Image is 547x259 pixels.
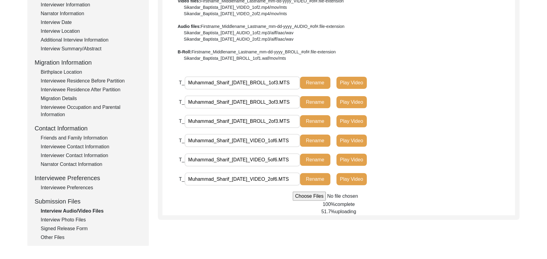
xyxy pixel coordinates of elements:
button: Rename [300,115,330,127]
div: Interviewee Preferences [35,173,142,183]
div: Interviewee Occupation and Parental Information [41,104,142,118]
b: Audio files: [178,24,201,29]
button: Rename [300,154,330,166]
div: Interview Audio/Video Files [41,207,142,215]
div: Interview Summary/Abstract [41,45,142,52]
div: Interviewee Residence After Partition [41,86,142,93]
span: T_ [179,99,185,105]
div: Narrator Contact Information [41,161,142,168]
b: B-Roll: [178,49,192,54]
div: Migration Information [35,58,142,67]
div: Interview Photo Files [41,216,142,224]
button: Play Video [337,173,367,185]
span: T_ [179,119,185,124]
div: Signed Release Form [41,225,142,232]
div: Interviewer Contact Information [41,152,142,159]
span: T_ [179,177,185,182]
button: Play Video [337,154,367,166]
button: Rename [300,135,330,147]
div: Narrator Information [41,10,142,17]
button: Rename [300,173,330,185]
div: Contact Information [35,124,142,133]
div: Interviewee Residence Before Partition [41,77,142,85]
span: 51.7% [321,209,335,214]
div: Interview Location [41,28,142,35]
span: T_ [179,157,185,162]
span: uploading [335,209,356,214]
button: Rename [300,96,330,108]
div: Interviewer Information [41,1,142,8]
div: Birthplace Location [41,69,142,76]
span: complete [335,202,355,207]
div: Migration Details [41,95,142,102]
span: T_ [179,138,185,143]
button: Play Video [337,115,367,127]
button: Rename [300,77,330,89]
span: 100% [323,202,335,207]
div: Interview Date [41,19,142,26]
button: Play Video [337,77,367,89]
button: Play Video [337,96,367,108]
div: Interviewee Contact Information [41,143,142,150]
span: T_ [179,80,185,85]
div: Friends and Family Information [41,134,142,142]
div: Other Files [41,234,142,241]
div: Submission Files [35,197,142,206]
button: Play Video [337,135,367,147]
div: Additional Interview Information [41,36,142,44]
div: Interviewee Preferences [41,184,142,191]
